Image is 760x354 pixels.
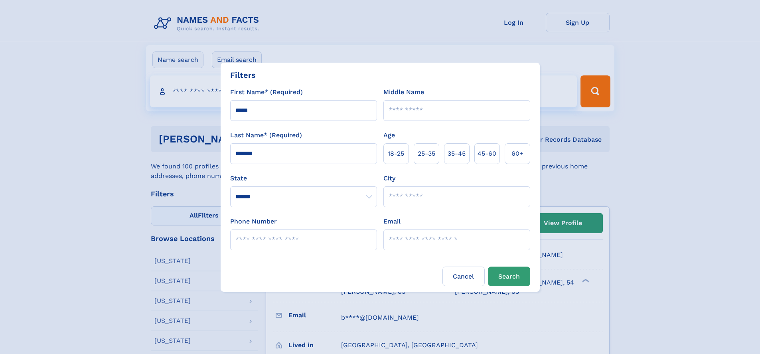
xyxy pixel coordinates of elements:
[418,149,435,158] span: 25‑35
[488,267,530,286] button: Search
[383,217,401,226] label: Email
[442,267,485,286] label: Cancel
[230,87,303,97] label: First Name* (Required)
[383,174,395,183] label: City
[230,217,277,226] label: Phone Number
[478,149,496,158] span: 45‑60
[383,87,424,97] label: Middle Name
[448,149,466,158] span: 35‑45
[383,131,395,140] label: Age
[230,69,256,81] div: Filters
[230,174,377,183] label: State
[388,149,404,158] span: 18‑25
[511,149,523,158] span: 60+
[230,131,302,140] label: Last Name* (Required)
